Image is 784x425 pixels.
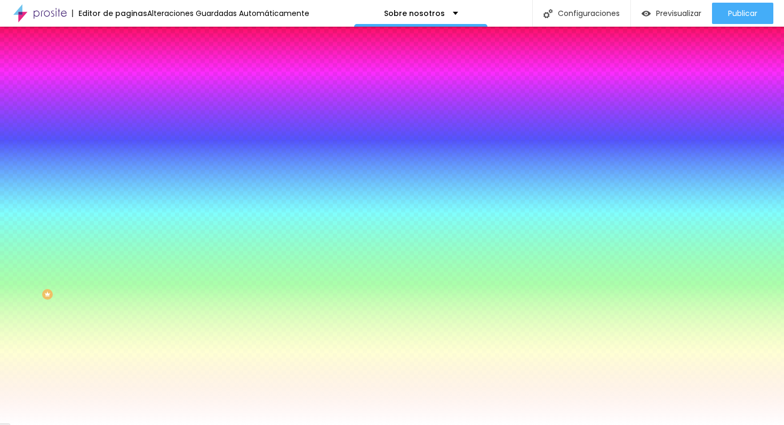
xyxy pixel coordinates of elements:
p: Sobre nosotros [384,10,445,17]
div: Alteraciones Guardadas Automáticamente [147,10,309,17]
button: Publicar [712,3,773,24]
button: Previsualizar [631,3,712,24]
div: Editor de paginas [72,10,147,17]
span: Previsualizar [656,9,701,18]
img: view-1.svg [642,9,651,18]
span: Publicar [728,9,757,18]
img: Icone [543,9,553,18]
